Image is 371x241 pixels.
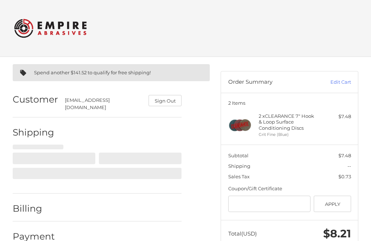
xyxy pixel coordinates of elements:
div: [EMAIL_ADDRESS][DOMAIN_NAME] [65,97,142,111]
span: $8.21 [323,227,351,240]
input: Gift Certificate or Coupon Code [228,196,310,212]
span: -- [347,163,351,169]
h3: Order Summary [228,79,312,86]
span: Spend another $141.52 to qualify for free shipping! [34,70,151,75]
span: Sales Tax [228,174,250,179]
span: Total (USD) [228,230,257,237]
div: $7.48 [320,113,351,120]
h3: 2 Items [228,100,351,106]
h4: 2 x CLEARANCE 7" Hook & Loop Surface Conditioning Discs [259,113,318,131]
h2: Shipping [13,127,55,138]
span: Shipping [228,163,250,169]
span: Subtotal [228,153,249,158]
span: $7.48 [338,153,351,158]
button: Sign Out [149,95,182,106]
h2: Customer [13,94,58,105]
button: Apply [314,196,351,212]
img: Empire Abrasives [14,14,87,42]
h2: Billing [13,203,55,214]
li: Grit Fine (Blue) [259,132,318,138]
div: Coupon/Gift Certificate [228,185,351,192]
a: Edit Cart [312,79,351,86]
span: $0.73 [338,174,351,179]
